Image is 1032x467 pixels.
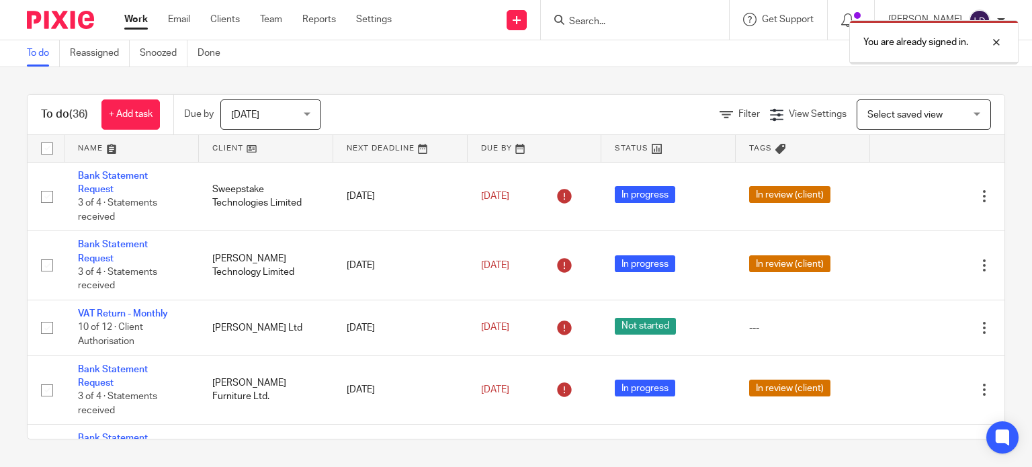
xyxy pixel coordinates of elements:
[302,13,336,26] a: Reports
[101,99,160,130] a: + Add task
[481,385,509,394] span: [DATE]
[78,323,143,347] span: 10 of 12 · Client Authorisation
[124,13,148,26] a: Work
[333,231,468,300] td: [DATE]
[184,108,214,121] p: Due by
[333,300,468,355] td: [DATE]
[969,9,990,31] img: svg%3E
[78,240,148,263] a: Bank Statement Request
[481,323,509,333] span: [DATE]
[198,40,230,67] a: Done
[615,255,675,272] span: In progress
[69,109,88,120] span: (36)
[27,40,60,67] a: To do
[78,267,157,291] span: 3 of 4 · Statements received
[333,162,468,231] td: [DATE]
[199,355,333,425] td: [PERSON_NAME] Furniture Ltd.
[356,13,392,26] a: Settings
[260,13,282,26] a: Team
[749,321,857,335] div: ---
[168,13,190,26] a: Email
[867,110,943,120] span: Select saved view
[70,40,130,67] a: Reassigned
[863,36,968,49] p: You are already signed in.
[333,355,468,425] td: [DATE]
[749,144,772,152] span: Tags
[749,380,830,396] span: In review (client)
[481,192,509,201] span: [DATE]
[140,40,187,67] a: Snoozed
[41,108,88,122] h1: To do
[199,162,333,231] td: Sweepstake Technologies Limited
[749,186,830,203] span: In review (client)
[615,318,676,335] span: Not started
[78,309,168,319] a: VAT Return - Monthly
[199,300,333,355] td: [PERSON_NAME] Ltd
[78,171,148,194] a: Bank Statement Request
[78,433,148,456] a: Bank Statement Request
[481,261,509,270] span: [DATE]
[749,255,830,272] span: In review (client)
[615,380,675,396] span: In progress
[199,231,333,300] td: [PERSON_NAME] Technology Limited
[789,110,847,119] span: View Settings
[78,365,148,388] a: Bank Statement Request
[78,392,157,415] span: 3 of 4 · Statements received
[78,198,157,222] span: 3 of 4 · Statements received
[231,110,259,120] span: [DATE]
[27,11,94,29] img: Pixie
[615,186,675,203] span: In progress
[738,110,760,119] span: Filter
[210,13,240,26] a: Clients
